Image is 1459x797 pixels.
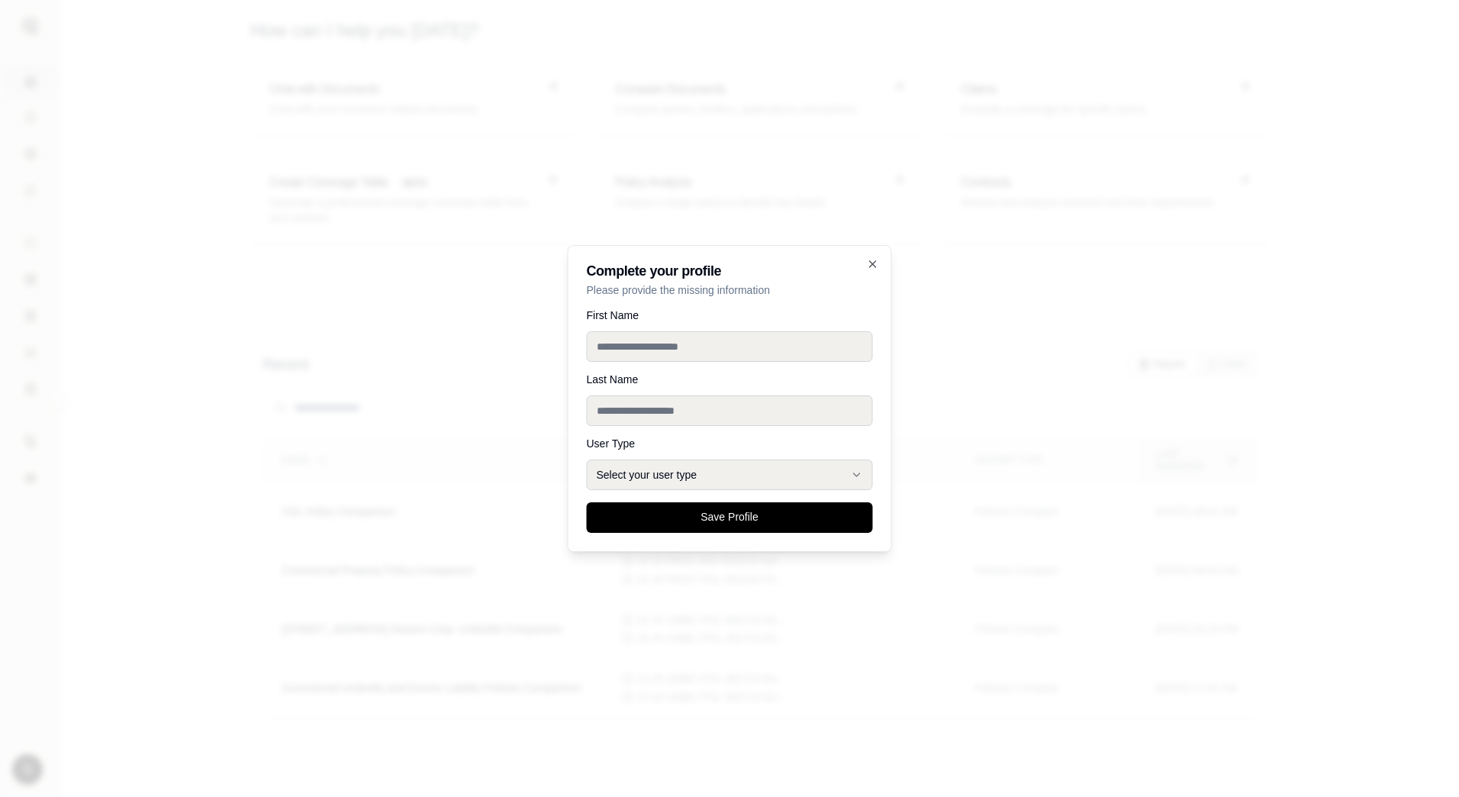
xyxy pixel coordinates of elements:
label: Last Name [587,374,873,385]
h2: Complete your profile [587,264,873,278]
button: Save Profile [587,502,873,533]
label: User Type [587,438,873,449]
p: Please provide the missing information [587,282,873,298]
label: First Name [587,310,873,321]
